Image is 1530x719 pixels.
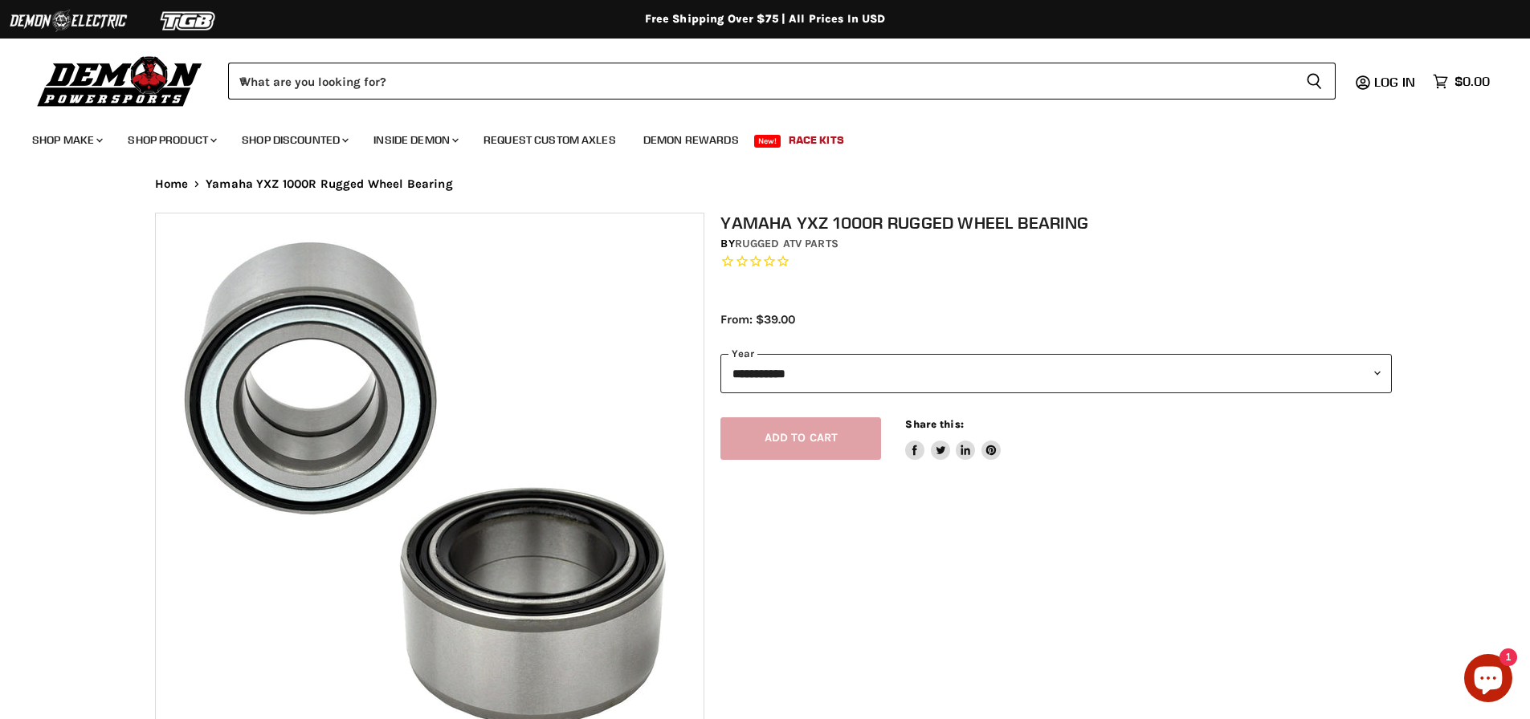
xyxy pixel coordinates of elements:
[123,177,1408,191] nav: Breadcrumbs
[20,124,112,156] a: Shop Make
[32,52,208,109] img: Demon Powersports
[129,6,249,36] img: TGB Logo 2
[230,124,358,156] a: Shop Discounted
[228,63,1293,100] input: When autocomplete results are available use up and down arrows to review and enter to select
[123,12,1408,26] div: Free Shipping Over $75 | All Prices In USD
[1455,74,1490,89] span: $0.00
[471,124,628,156] a: Request Custom Axles
[720,312,795,327] span: From: $39.00
[754,135,781,148] span: New!
[631,124,751,156] a: Demon Rewards
[1367,75,1425,89] a: Log in
[720,235,1392,253] div: by
[361,124,468,156] a: Inside Demon
[1425,70,1498,93] a: $0.00
[720,354,1392,393] select: year
[1293,63,1336,100] button: Search
[116,124,226,156] a: Shop Product
[228,63,1336,100] form: Product
[8,6,129,36] img: Demon Electric Logo 2
[1459,654,1517,706] inbox-online-store-chat: Shopify online store chat
[206,177,453,191] span: Yamaha YXZ 1000R Rugged Wheel Bearing
[155,177,189,191] a: Home
[905,418,963,430] span: Share this:
[905,417,1001,460] aside: Share this:
[777,124,856,156] a: Race Kits
[1374,74,1415,90] span: Log in
[720,213,1392,233] h1: Yamaha YXZ 1000R Rugged Wheel Bearing
[735,237,838,250] a: Rugged ATV Parts
[720,254,1392,270] span: Rated 0.0 out of 5 stars 0 reviews
[20,117,1486,156] ul: Main menu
